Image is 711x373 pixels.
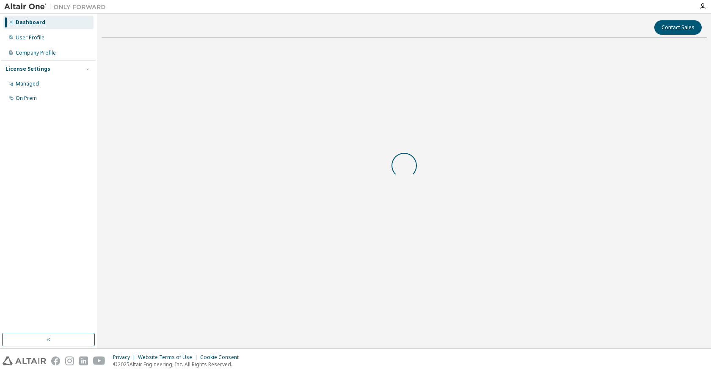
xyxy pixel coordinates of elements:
[3,356,46,365] img: altair_logo.svg
[200,354,244,361] div: Cookie Consent
[51,356,60,365] img: facebook.svg
[16,50,56,56] div: Company Profile
[113,361,244,368] p: © 2025 Altair Engineering, Inc. All Rights Reserved.
[93,356,105,365] img: youtube.svg
[113,354,138,361] div: Privacy
[6,66,50,72] div: License Settings
[16,19,45,26] div: Dashboard
[65,356,74,365] img: instagram.svg
[79,356,88,365] img: linkedin.svg
[138,354,200,361] div: Website Terms of Use
[16,95,37,102] div: On Prem
[654,20,702,35] button: Contact Sales
[16,80,39,87] div: Managed
[16,34,44,41] div: User Profile
[4,3,110,11] img: Altair One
